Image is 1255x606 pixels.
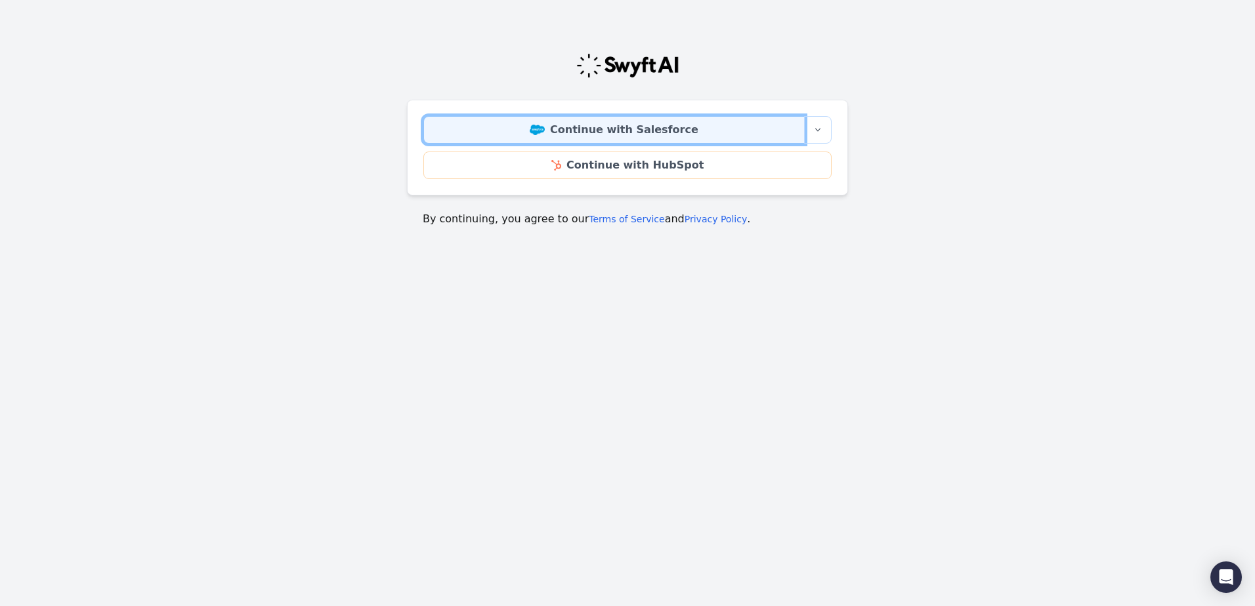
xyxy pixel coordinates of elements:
p: By continuing, you agree to our and . [423,211,832,227]
img: Salesforce [530,125,545,135]
a: Terms of Service [589,214,664,224]
a: Continue with HubSpot [423,151,832,179]
div: Open Intercom Messenger [1210,561,1242,593]
img: HubSpot [551,160,561,171]
a: Privacy Policy [685,214,747,224]
img: Swyft Logo [576,52,679,79]
a: Continue with Salesforce [423,116,805,144]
